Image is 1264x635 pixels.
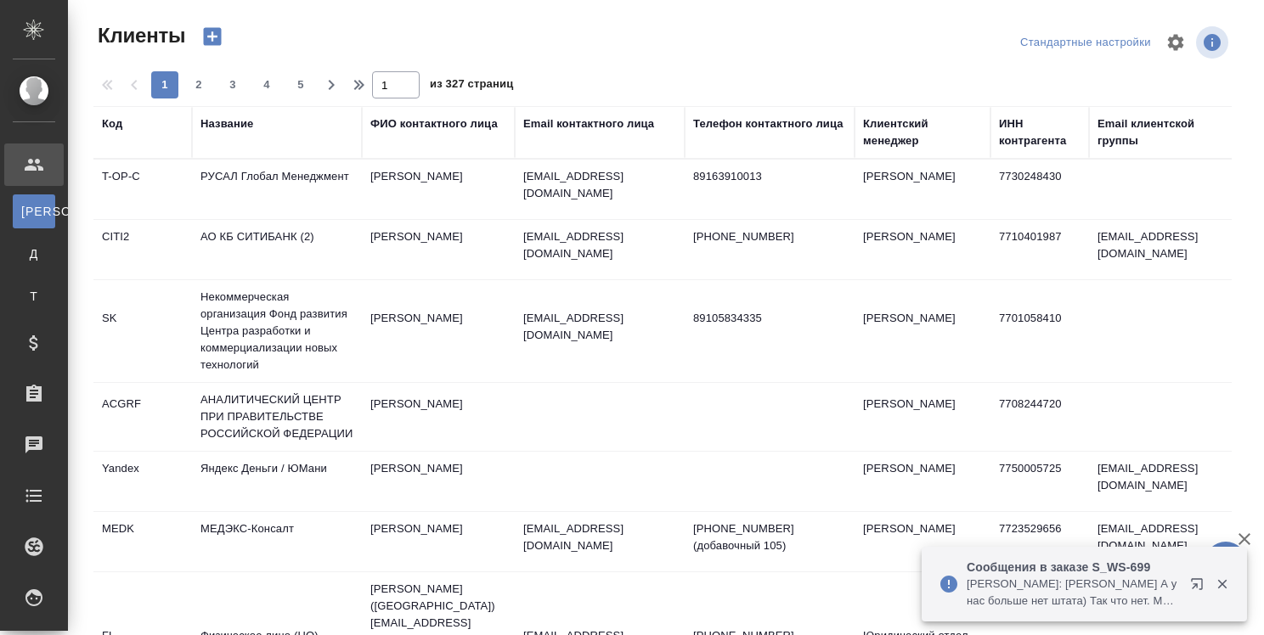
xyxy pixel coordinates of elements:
[1180,567,1221,608] button: Открыть в новой вкладке
[362,512,515,571] td: [PERSON_NAME]
[21,203,47,220] span: [PERSON_NAME]
[990,512,1089,571] td: 7723529656
[990,452,1089,511] td: 7750005725
[200,115,253,132] div: Название
[253,76,280,93] span: 4
[990,301,1089,361] td: 7701058410
[219,71,246,98] button: 3
[693,168,846,185] p: 89163910013
[102,115,122,132] div: Код
[93,160,192,219] td: T-OP-C
[185,71,212,98] button: 2
[1089,452,1242,511] td: [EMAIL_ADDRESS][DOMAIN_NAME]
[362,301,515,361] td: [PERSON_NAME]
[362,387,515,447] td: [PERSON_NAME]
[430,74,513,98] span: из 327 страниц
[693,115,844,132] div: Телефон контактного лица
[855,160,990,219] td: [PERSON_NAME]
[93,387,192,447] td: ACGRF
[523,520,676,554] p: [EMAIL_ADDRESS][DOMAIN_NAME]
[1196,26,1232,59] span: Посмотреть информацию
[693,520,846,554] p: [PHONE_NUMBER] (добавочный 105)
[1205,542,1247,584] button: 🙏
[1089,220,1242,279] td: [EMAIL_ADDRESS][DOMAIN_NAME]
[93,512,192,571] td: MEDK
[192,512,362,571] td: МЕДЭКС-Консалт
[192,22,233,51] button: Создать
[990,387,1089,447] td: 7708244720
[1016,30,1155,56] div: split button
[253,71,280,98] button: 4
[13,279,55,313] a: Т
[693,310,846,327] p: 89105834335
[185,76,212,93] span: 2
[855,452,990,511] td: [PERSON_NAME]
[523,168,676,202] p: [EMAIL_ADDRESS][DOMAIN_NAME]
[523,115,654,132] div: Email контактного лица
[855,301,990,361] td: [PERSON_NAME]
[287,76,314,93] span: 5
[1089,512,1242,571] td: [EMAIL_ADDRESS][DOMAIN_NAME]
[990,160,1089,219] td: 7730248430
[855,220,990,279] td: [PERSON_NAME]
[967,559,1179,576] p: Сообщения в заказе S_WS-699
[192,160,362,219] td: РУСАЛ Глобал Менеджмент
[855,512,990,571] td: [PERSON_NAME]
[192,452,362,511] td: Яндекс Деньги / ЮМани
[523,228,676,262] p: [EMAIL_ADDRESS][DOMAIN_NAME]
[13,237,55,271] a: Д
[1098,115,1233,149] div: Email клиентской группы
[1205,576,1239,592] button: Закрыть
[192,383,362,451] td: АНАЛИТИЧЕСКИЙ ЦЕНТР ПРИ ПРАВИТЕЛЬСТВЕ РОССИЙСКОЙ ФЕДЕРАЦИИ
[990,220,1089,279] td: 7710401987
[693,228,846,245] p: [PHONE_NUMBER]
[999,115,1081,149] div: ИНН контрагента
[21,288,47,305] span: Т
[219,76,246,93] span: 3
[192,280,362,382] td: Некоммерческая организация Фонд развития Центра разработки и коммерциализации новых технологий
[523,310,676,344] p: [EMAIL_ADDRESS][DOMAIN_NAME]
[13,194,55,228] a: [PERSON_NAME]
[93,22,185,49] span: Клиенты
[967,576,1179,610] p: [PERSON_NAME]: [PERSON_NAME] А у нас больше нет штата) Так что нет. Можно [PERSON_NAME] попробова...
[1155,22,1196,63] span: Настроить таблицу
[855,387,990,447] td: [PERSON_NAME]
[287,71,314,98] button: 5
[93,301,192,361] td: SK
[93,220,192,279] td: CITI2
[21,245,47,262] span: Д
[362,452,515,511] td: [PERSON_NAME]
[362,160,515,219] td: [PERSON_NAME]
[863,115,982,149] div: Клиентский менеджер
[93,452,192,511] td: Yandex
[362,220,515,279] td: [PERSON_NAME]
[370,115,498,132] div: ФИО контактного лица
[192,220,362,279] td: АО КБ СИТИБАНК (2)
